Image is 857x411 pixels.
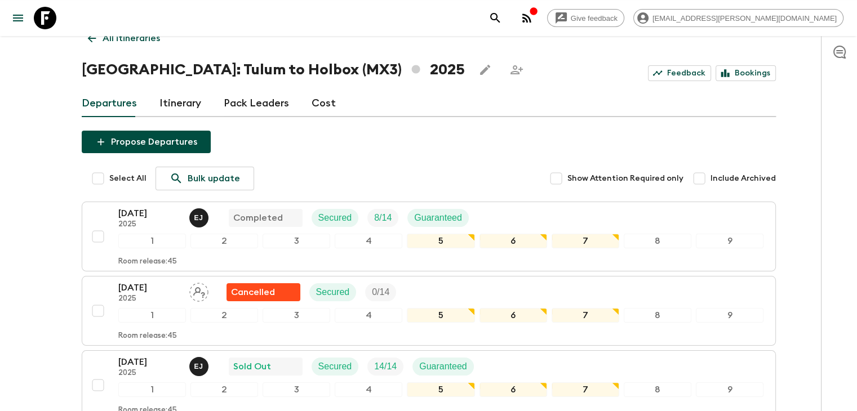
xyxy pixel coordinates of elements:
div: 9 [696,382,763,397]
div: Secured [312,358,359,376]
div: 3 [263,234,330,248]
div: 1 [118,382,186,397]
div: 3 [263,308,330,323]
p: Bulk update [188,172,240,185]
a: Itinerary [159,90,201,117]
p: Secured [316,285,350,299]
div: 8 [624,234,691,248]
p: 14 / 14 [374,360,397,373]
div: 4 [335,234,402,248]
button: search adventures [484,7,507,29]
p: Sold Out [233,360,271,373]
span: Select All [109,173,146,184]
a: Cost [312,90,336,117]
div: 6 [479,382,547,397]
div: Secured [309,283,357,301]
div: 5 [407,382,474,397]
span: Show Attention Required only [567,173,683,184]
a: Bulk update [156,167,254,190]
p: Cancelled [231,285,275,299]
p: All itineraries [103,32,160,45]
div: 1 [118,234,186,248]
a: Departures [82,90,137,117]
p: [DATE] [118,207,180,220]
a: Give feedback [547,9,624,27]
button: [DATE]2025Assign pack leaderFlash Pack cancellationSecuredTrip Fill123456789Room release:45 [82,276,776,346]
div: 6 [479,308,547,323]
p: 8 / 14 [374,211,392,225]
p: 0 / 14 [372,285,389,299]
a: Bookings [716,65,776,81]
div: 9 [696,234,763,248]
div: 4 [335,308,402,323]
span: Give feedback [565,14,624,23]
span: Erhard Jr Vande Wyngaert de la Torre [189,212,211,221]
span: Assign pack leader [189,286,208,295]
div: Trip Fill [365,283,396,301]
p: 2025 [118,369,180,378]
div: Trip Fill [367,358,403,376]
div: [EMAIL_ADDRESS][PERSON_NAME][DOMAIN_NAME] [633,9,843,27]
p: Secured [318,211,352,225]
span: Include Archived [711,173,776,184]
div: 3 [263,382,330,397]
div: 5 [407,234,474,248]
p: Guaranteed [414,211,462,225]
span: Erhard Jr Vande Wyngaert de la Torre [189,360,211,369]
p: 2025 [118,294,180,303]
span: Share this itinerary [505,59,528,81]
button: Edit this itinerary [474,59,496,81]
a: Feedback [648,65,711,81]
div: 2 [190,382,258,397]
div: Secured [312,209,359,227]
div: 1 [118,308,186,323]
div: 8 [624,308,691,323]
h1: [GEOGRAPHIC_DATA]: Tulum to Holbox (MX3) 2025 [82,59,465,81]
div: 8 [624,382,691,397]
div: 9 [696,308,763,323]
p: 2025 [118,220,180,229]
div: 7 [552,382,619,397]
button: EJ [189,357,211,376]
div: 7 [552,308,619,323]
a: All itineraries [82,27,166,50]
p: [DATE] [118,355,180,369]
button: Propose Departures [82,131,211,153]
div: 5 [407,308,474,323]
p: Guaranteed [419,360,467,373]
button: [DATE]2025Erhard Jr Vande Wyngaert de la TorreCompletedSecuredTrip FillGuaranteed123456789Room re... [82,202,776,271]
div: Flash Pack cancellation [227,283,300,301]
div: Trip Fill [367,209,398,227]
div: 6 [479,234,547,248]
button: menu [7,7,29,29]
div: 7 [552,234,619,248]
p: Secured [318,360,352,373]
div: 2 [190,234,258,248]
div: 4 [335,382,402,397]
p: [DATE] [118,281,180,294]
p: Room release: 45 [118,257,177,266]
a: Pack Leaders [224,90,289,117]
p: E J [194,362,203,371]
span: [EMAIL_ADDRESS][PERSON_NAME][DOMAIN_NAME] [646,14,843,23]
p: Completed [233,211,283,225]
div: 2 [190,308,258,323]
p: Room release: 45 [118,332,177,341]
